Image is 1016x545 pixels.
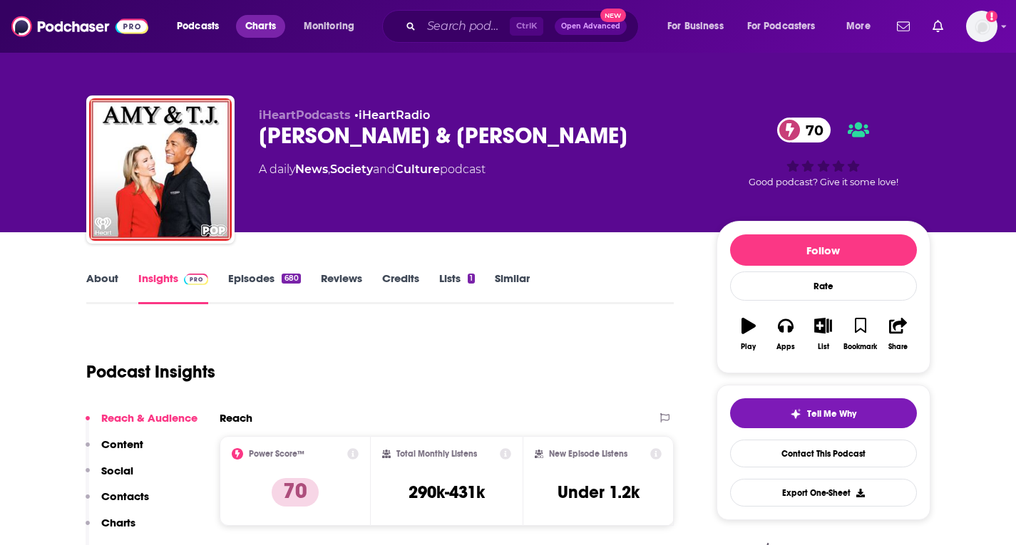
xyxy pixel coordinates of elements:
h2: Total Monthly Listens [396,449,477,459]
a: 70 [777,118,831,142]
a: iHeartRadio [359,108,430,122]
a: Contact This Podcast [730,440,917,467]
input: Search podcasts, credits, & more... [421,15,510,38]
button: Social [86,464,133,490]
a: News [295,162,328,176]
div: 680 [282,274,300,284]
span: Tell Me Why [807,408,856,420]
button: open menu [738,15,836,38]
span: For Podcasters [747,16,816,36]
h2: Power Score™ [249,449,304,459]
span: Podcasts [177,16,219,36]
span: Ctrl K [510,17,543,36]
span: • [354,108,430,122]
button: List [804,308,841,360]
p: 70 [272,478,319,507]
button: Show profile menu [966,11,997,42]
span: New [600,9,626,22]
button: open menu [657,15,742,38]
img: tell me why sparkle [790,408,801,420]
a: Charts [236,15,284,38]
p: Contacts [101,489,149,503]
a: Society [330,162,373,176]
button: open menu [836,15,888,38]
img: Podchaser Pro [184,274,209,285]
div: Play [741,343,756,351]
a: Culture [395,162,440,176]
span: Monitoring [304,16,354,36]
div: List [818,343,829,351]
button: Charts [86,516,135,542]
h2: Reach [220,411,252,425]
img: Amy & T.J. [89,98,232,241]
span: Logged in as mstotter [966,11,997,42]
button: Share [879,308,916,360]
a: Show notifications dropdown [927,14,949,38]
button: Follow [730,234,917,266]
a: Episodes680 [228,271,300,304]
p: Reach & Audience [101,411,197,425]
span: For Business [667,16,724,36]
span: Good podcast? Give it some love! [749,177,898,187]
button: Export One-Sheet [730,479,917,507]
span: and [373,162,395,176]
span: iHeartPodcasts [259,108,351,122]
span: Charts [245,16,276,36]
button: Open AdvancedNew [555,18,627,35]
div: 1 [468,274,475,284]
span: More [846,16,871,36]
img: Podchaser - Follow, Share and Rate Podcasts [11,13,148,40]
h2: New Episode Listens [549,449,627,459]
svg: Add a profile image [986,11,997,22]
a: About [86,271,118,304]
div: 70Good podcast? Give it some love! [717,108,930,197]
h3: Under 1.2k [558,482,640,503]
div: A daily podcast [259,161,486,178]
a: Credits [382,271,419,304]
h1: Podcast Insights [86,361,215,383]
button: Content [86,437,143,464]
button: open menu [167,15,237,38]
a: Lists1 [439,271,475,304]
a: Similar [495,271,530,304]
div: Share [888,343,908,351]
button: Bookmark [842,308,879,360]
button: Reach & Audience [86,411,197,437]
span: 70 [791,118,831,142]
p: Social [101,464,133,477]
div: Search podcasts, credits, & more... [396,10,652,43]
button: Apps [767,308,804,360]
p: Charts [101,516,135,529]
img: User Profile [966,11,997,42]
button: tell me why sparkleTell Me Why [730,398,917,428]
span: Open Advanced [561,23,620,30]
a: Reviews [321,271,362,304]
span: , [328,162,330,176]
div: Apps [776,343,795,351]
div: Rate [730,271,917,301]
h3: 290k-431k [409,482,485,503]
p: Content [101,437,143,451]
a: InsightsPodchaser Pro [138,271,209,304]
button: Play [730,308,767,360]
a: Show notifications dropdown [891,14,915,38]
div: Bookmark [843,343,877,351]
button: open menu [294,15,373,38]
button: Contacts [86,489,149,516]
